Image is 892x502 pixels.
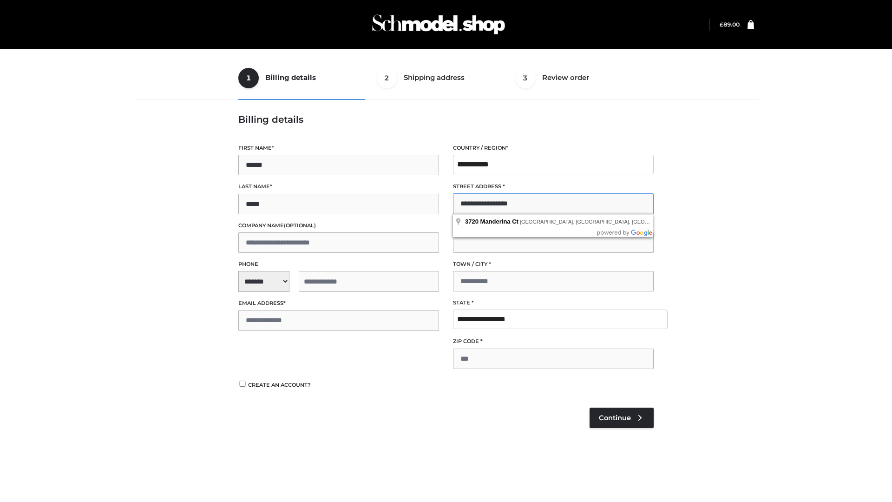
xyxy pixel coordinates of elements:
label: State [453,298,654,307]
span: £ [720,21,723,28]
span: Manderina Ct [480,218,518,225]
span: (optional) [284,222,316,229]
img: Schmodel Admin 964 [369,6,508,43]
span: [GEOGRAPHIC_DATA], [GEOGRAPHIC_DATA], [GEOGRAPHIC_DATA] [520,219,685,225]
label: First name [238,144,439,152]
a: £89.00 [720,21,740,28]
input: Create an account? [238,381,247,387]
label: Last name [238,182,439,191]
label: Country / Region [453,144,654,152]
span: Continue [599,414,631,422]
label: Town / City [453,260,654,269]
h3: Billing details [238,114,654,125]
bdi: 89.00 [720,21,740,28]
span: Create an account? [248,382,311,388]
label: ZIP Code [453,337,654,346]
label: Email address [238,299,439,308]
label: Street address [453,182,654,191]
label: Company name [238,221,439,230]
a: Continue [590,408,654,428]
span: 3720 [465,218,479,225]
label: Phone [238,260,439,269]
